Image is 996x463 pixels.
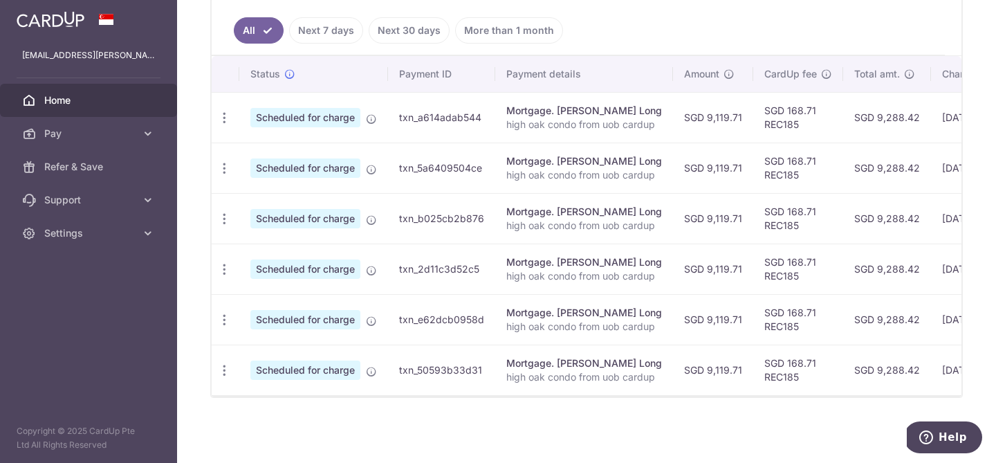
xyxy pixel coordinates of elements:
th: Payment ID [388,56,495,92]
a: Next 30 days [369,17,450,44]
td: SGD 168.71 REC185 [753,143,843,193]
td: SGD 9,288.42 [843,294,931,345]
p: high oak condo from uob cardup [506,320,662,334]
span: Support [44,193,136,207]
div: Mortgage. [PERSON_NAME] Long [506,255,662,269]
td: txn_b025cb2b876 [388,193,495,244]
td: SGD 9,288.42 [843,244,931,294]
div: Mortgage. [PERSON_NAME] Long [506,154,662,168]
td: SGD 9,288.42 [843,345,931,395]
span: Amount [684,67,719,81]
td: txn_5a6409504ce [388,143,495,193]
p: [EMAIL_ADDRESS][PERSON_NAME][DOMAIN_NAME] [22,48,155,62]
span: Settings [44,226,136,240]
p: high oak condo from uob cardup [506,370,662,384]
a: More than 1 month [455,17,563,44]
th: Payment details [495,56,673,92]
span: Refer & Save [44,160,136,174]
div: Mortgage. [PERSON_NAME] Long [506,205,662,219]
td: SGD 9,119.71 [673,294,753,345]
td: SGD 9,119.71 [673,244,753,294]
span: Scheduled for charge [250,310,360,329]
td: SGD 168.71 REC185 [753,244,843,294]
td: SGD 9,119.71 [673,193,753,244]
td: SGD 168.71 REC185 [753,193,843,244]
span: Scheduled for charge [250,158,360,178]
div: Mortgage. [PERSON_NAME] Long [506,356,662,370]
span: Scheduled for charge [250,260,360,279]
iframe: Opens a widget where you can find more information [907,421,982,456]
span: Scheduled for charge [250,361,360,380]
img: CardUp [17,11,84,28]
td: SGD 168.71 REC185 [753,294,843,345]
a: All [234,17,284,44]
span: CardUp fee [764,67,817,81]
td: txn_e62dcb0958d [388,294,495,345]
td: SGD 9,288.42 [843,193,931,244]
a: Next 7 days [289,17,363,44]
td: SGD 9,119.71 [673,345,753,395]
p: high oak condo from uob cardup [506,168,662,182]
span: Total amt. [854,67,900,81]
p: high oak condo from uob cardup [506,219,662,233]
div: Mortgage. [PERSON_NAME] Long [506,104,662,118]
td: SGD 9,288.42 [843,143,931,193]
span: Home [44,93,136,107]
td: txn_50593b33d31 [388,345,495,395]
span: Scheduled for charge [250,108,360,127]
p: high oak condo from uob cardup [506,269,662,283]
td: SGD 168.71 REC185 [753,345,843,395]
td: SGD 9,119.71 [673,143,753,193]
span: Pay [44,127,136,140]
p: high oak condo from uob cardup [506,118,662,131]
td: txn_a614adab544 [388,92,495,143]
span: Scheduled for charge [250,209,360,228]
div: Mortgage. [PERSON_NAME] Long [506,306,662,320]
td: SGD 9,119.71 [673,92,753,143]
span: Status [250,67,280,81]
td: SGD 168.71 REC185 [753,92,843,143]
td: txn_2d11c3d52c5 [388,244,495,294]
td: SGD 9,288.42 [843,92,931,143]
